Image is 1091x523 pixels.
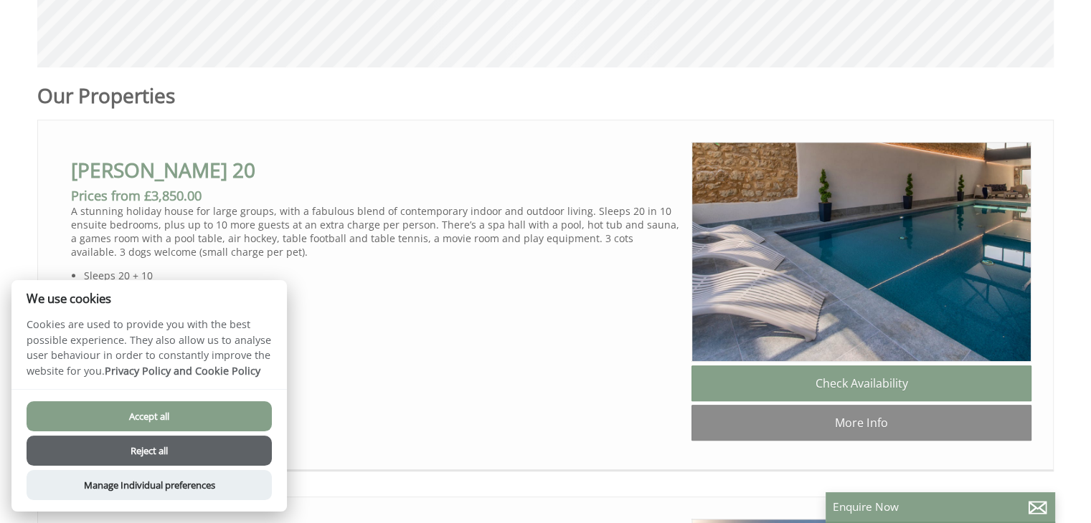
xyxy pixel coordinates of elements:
li: Sleeps 20 + 10 [84,269,680,282]
p: Cookies are used to provide you with the best possible experience. They also allow us to analyse ... [11,317,287,389]
a: Check Availability [691,365,1031,401]
li: Spa Hall with pool, hot tub and sauna [84,296,680,310]
button: Manage Individual preferences [27,470,272,500]
a: [PERSON_NAME] 20 [71,156,255,183]
p: Enquire Now [833,499,1048,514]
button: Reject all [27,436,272,466]
a: Privacy Policy and Cookie Policy [105,364,260,378]
h1: Our Properties [37,82,698,109]
h3: Prices from £3,850.00 [71,187,680,204]
p: A stunning holiday house for large groups, with a fabulous blend of contemporary indoor and outdo... [71,204,680,259]
a: More Info [691,405,1031,441]
li: Games Room [84,310,680,323]
img: Churchill_20_somerset_sleeps20_spa1_pool_spa_bbq_family_celebration_.content.original.jpg [691,142,1031,362]
li: Movie Room [84,323,680,337]
h2: We use cookies [11,292,287,305]
button: Accept all [27,401,272,431]
li: 10 ensuite bedrooms [84,282,680,296]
